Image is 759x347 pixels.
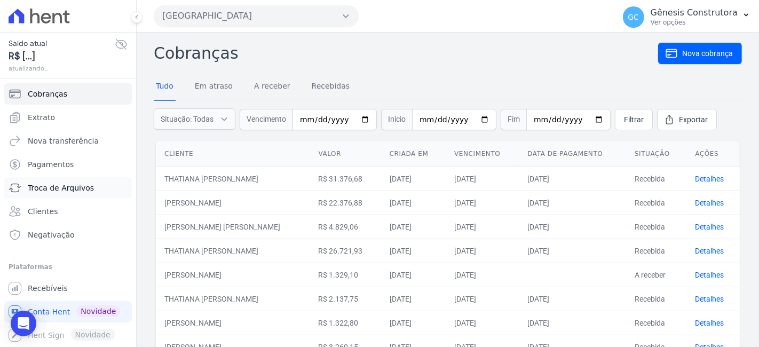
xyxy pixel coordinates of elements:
span: Troca de Arquivos [28,183,94,193]
td: [DATE] [519,191,626,215]
h2: Cobranças [154,41,658,65]
td: R$ 31.376,68 [310,167,381,191]
td: [DATE] [446,263,519,287]
td: [DATE] [446,239,519,263]
td: [DATE] [519,239,626,263]
a: Detalhes [695,175,724,183]
a: Detalhes [695,247,724,255]
td: THATIANA [PERSON_NAME] [156,167,310,191]
a: Conta Hent Novidade [4,301,132,322]
td: [DATE] [381,311,446,335]
span: Filtrar [624,114,644,125]
a: Filtrar [615,109,653,130]
td: [DATE] [519,167,626,191]
span: Nova cobrança [682,48,733,59]
span: Pagamentos [28,159,74,170]
td: [DATE] [519,215,626,239]
a: Detalhes [695,295,724,303]
a: Detalhes [695,199,724,207]
span: Extrato [28,112,55,123]
a: Detalhes [695,319,724,327]
span: Fim [501,109,526,130]
td: [DATE] [519,311,626,335]
span: Nova transferência [28,136,99,146]
th: Criada em [381,141,446,167]
td: R$ 1.322,80 [310,311,381,335]
td: [DATE] [446,215,519,239]
span: Situação: Todas [161,114,214,124]
p: Ver opções [651,18,738,27]
td: Recebida [626,167,686,191]
span: Clientes [28,206,58,217]
td: R$ 22.376,88 [310,191,381,215]
td: [PERSON_NAME] [156,263,310,287]
th: Vencimento [446,141,519,167]
td: Recebida [626,239,686,263]
td: [DATE] [446,287,519,311]
a: Tudo [154,73,176,101]
span: Negativação [28,230,75,240]
button: GC Gênesis Construtora Ver opções [614,2,759,32]
th: Cliente [156,141,310,167]
a: Pagamentos [4,154,132,175]
span: Saldo atual [9,38,115,49]
a: Detalhes [695,271,724,279]
a: Cobranças [4,83,132,105]
th: Data de pagamento [519,141,626,167]
td: [DATE] [519,287,626,311]
a: Troca de Arquivos [4,177,132,199]
td: [DATE] [381,191,446,215]
div: Plataformas [9,261,128,273]
span: Exportar [679,114,708,125]
span: GC [628,13,639,21]
td: R$ 2.137,75 [310,287,381,311]
a: Negativação [4,224,132,246]
td: Recebida [626,287,686,311]
a: Extrato [4,107,132,128]
span: Novidade [76,305,120,317]
a: Nova transferência [4,130,132,152]
span: Cobranças [28,89,67,99]
td: R$ 1.329,10 [310,263,381,287]
td: [DATE] [446,191,519,215]
a: Clientes [4,201,132,222]
th: Valor [310,141,381,167]
td: [PERSON_NAME] [PERSON_NAME] [156,215,310,239]
td: [DATE] [381,287,446,311]
td: [DATE] [381,263,446,287]
span: Vencimento [240,109,292,130]
td: Recebida [626,311,686,335]
a: Recebidas [310,73,352,101]
p: Gênesis Construtora [651,7,738,18]
th: Ações [686,141,740,167]
a: Recebíveis [4,278,132,299]
span: Recebíveis [28,283,68,294]
td: [DATE] [446,311,519,335]
td: THATIANA [PERSON_NAME] [156,239,310,263]
a: Detalhes [695,223,724,231]
a: Exportar [657,109,717,130]
a: Nova cobrança [658,43,742,64]
td: R$ 26.721,93 [310,239,381,263]
nav: Sidebar [9,83,128,346]
th: Situação [626,141,686,167]
td: THATIANA [PERSON_NAME] [156,287,310,311]
td: [DATE] [381,239,446,263]
td: Recebida [626,191,686,215]
button: [GEOGRAPHIC_DATA] [154,5,359,27]
span: Início [381,109,412,130]
td: [DATE] [381,167,446,191]
div: Open Intercom Messenger [11,311,36,336]
span: Conta Hent [28,306,70,317]
span: atualizando... [9,64,115,73]
td: [PERSON_NAME] [156,311,310,335]
span: R$ [...] [9,49,115,64]
td: R$ 4.829,06 [310,215,381,239]
td: Recebida [626,215,686,239]
td: [PERSON_NAME] [156,191,310,215]
button: Situação: Todas [154,108,235,130]
td: A receber [626,263,686,287]
a: Em atraso [193,73,235,101]
a: A receber [252,73,292,101]
td: [DATE] [381,215,446,239]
